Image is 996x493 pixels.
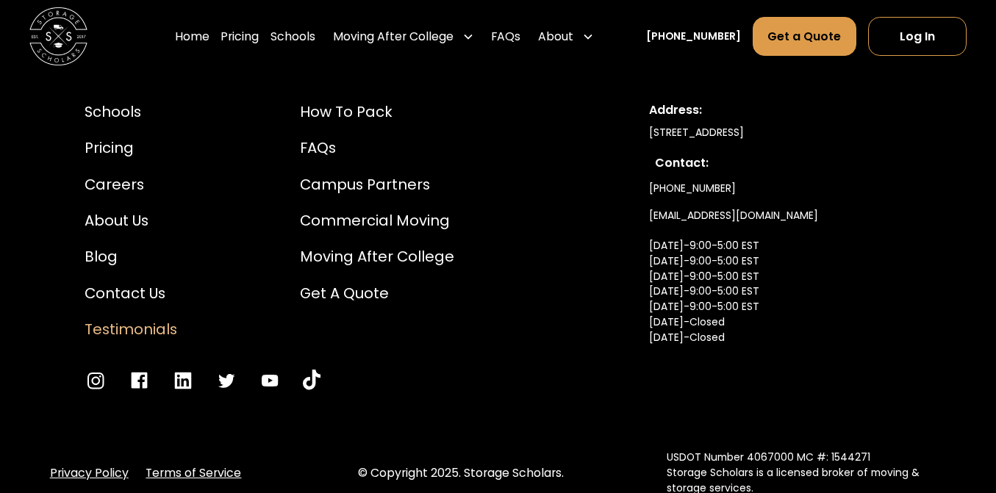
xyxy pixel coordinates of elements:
a: [PHONE_NUMBER] [646,29,741,44]
a: FAQs [300,137,454,159]
a: [EMAIL_ADDRESS][DOMAIN_NAME][DATE]-9:00-5:00 EST[DATE]-9:00-5:00 EST[DATE]-9:00-5:00 EST[DATE]-9:... [649,202,818,381]
a: Campus Partners [300,174,454,196]
div: Address: [649,101,911,119]
div: About [532,16,599,57]
div: Moving After College [327,16,479,57]
a: Contact Us [85,283,177,305]
a: Pricing [85,137,177,159]
div: About [538,28,573,46]
a: Blog [85,246,177,268]
a: Schools [85,101,177,123]
a: Get a Quote [753,17,857,56]
a: Log In [868,17,967,56]
a: FAQs [491,16,520,57]
a: Home [175,16,209,57]
div: Moving After College [333,28,454,46]
a: Go to YouTube [303,370,320,392]
a: Schools [271,16,315,57]
a: [PHONE_NUMBER] [649,175,736,202]
a: Commercial Moving [300,210,454,232]
a: Careers [85,174,177,196]
a: Go to LinkedIn [172,370,194,392]
div: Contact: [655,154,906,172]
a: About Us [85,210,177,232]
a: How to Pack [300,101,454,123]
a: Terms of Service [146,464,241,482]
a: Get a Quote [300,283,454,305]
a: Go to Facebook [129,370,151,392]
div: © Copyright 2025. Storage Scholars. [358,464,637,482]
a: Go to Twitter [215,370,237,392]
a: Moving After College [300,246,454,268]
a: Pricing [221,16,259,57]
a: Privacy Policy [50,464,129,482]
a: Go to Instagram [85,370,107,392]
img: Storage Scholars main logo [29,7,87,65]
a: Testimonials [85,319,177,341]
div: [STREET_ADDRESS] [649,125,911,140]
a: Go to YouTube [259,370,281,392]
